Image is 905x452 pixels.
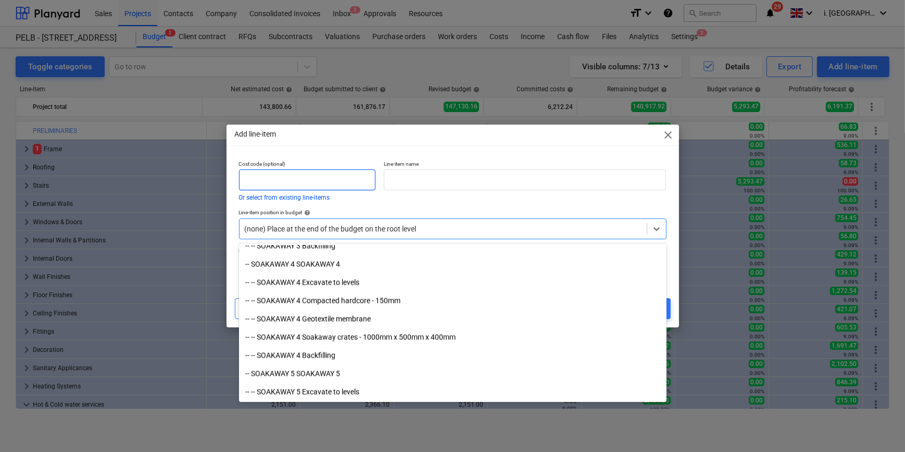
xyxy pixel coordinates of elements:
[239,365,667,382] div: -- SOAKAWAY 5 SOAKAWAY 5
[239,347,667,364] div: -- -- SOAKAWAY 4 Backfilling
[239,238,667,254] div: -- -- SOAKAWAY 3 Backfilling
[235,129,276,140] p: Add line-item
[239,256,667,273] div: -- SOAKAWAY 4 SOAKAWAY 4
[239,161,376,169] p: Cost code (optional)
[384,161,666,169] p: Line-item name
[239,384,667,400] div: -- -- SOAKAWAY 5 Excavate to levels
[239,292,667,309] div: -- -- SOAKAWAY 4 Compacted hardcore - 150mm
[235,298,285,319] button: Cancel
[303,210,311,216] span: help
[853,402,905,452] iframe: Chat Widget
[239,209,667,216] div: Line-item position in budget
[239,311,667,327] div: -- -- SOAKAWAY 4 Geotextile membrane
[239,329,667,346] div: -- -- SOAKAWAY 4 Soakaway crates - 1000mm x 500mm x 400mm
[239,402,667,419] div: -- -- SOAKAWAY 5 Compacted hardcore - 150mm
[239,194,330,201] button: Or select from existing line-items
[662,129,675,141] span: close
[239,274,667,291] div: -- -- SOAKAWAY 4 Excavate to levels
